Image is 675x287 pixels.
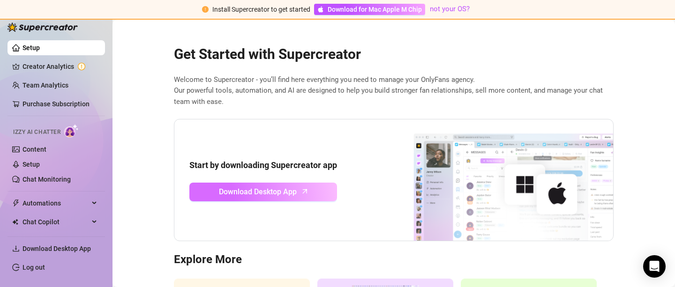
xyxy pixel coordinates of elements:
span: Download Desktop App [22,245,91,252]
h3: Explore More [174,252,614,267]
span: Welcome to Supercreator - you’ll find here everything you need to manage your OnlyFans agency. Ou... [174,74,614,108]
strong: Start by downloading Supercreator app [189,160,337,170]
span: Install Supercreator to get started [212,6,310,13]
a: Content [22,146,46,153]
span: apple [317,6,324,13]
img: download app [379,119,613,241]
a: Download for Mac Apple M Chip [314,4,425,15]
span: Download for Mac Apple M Chip [328,4,422,15]
span: Izzy AI Chatter [13,128,60,137]
h2: Get Started with Supercreator [174,45,614,63]
span: download [12,245,20,252]
span: Chat Copilot [22,214,89,229]
a: Team Analytics [22,81,68,89]
div: Open Intercom Messenger [643,255,666,278]
span: arrow-up [300,186,310,197]
span: exclamation-circle [202,6,209,13]
img: logo-BBDzfeDw.svg [7,22,78,32]
a: Setup [22,44,40,52]
img: Chat Copilot [12,219,18,225]
a: Log out [22,264,45,271]
a: Creator Analytics exclamation-circle [22,59,97,74]
span: Download Desktop App [219,186,297,198]
a: Purchase Subscription [22,96,97,111]
a: not your OS? [430,5,470,13]
a: Chat Monitoring [22,176,71,183]
span: thunderbolt [12,199,20,207]
a: Setup [22,161,40,168]
span: Automations [22,196,89,211]
img: AI Chatter [64,124,79,138]
a: Download Desktop Apparrow-up [189,183,337,201]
